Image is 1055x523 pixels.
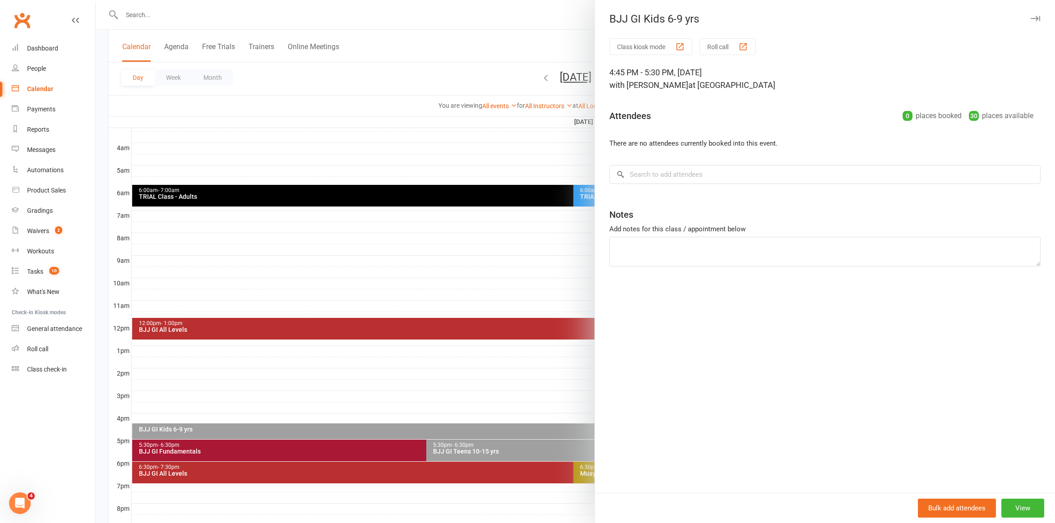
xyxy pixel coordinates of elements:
[27,345,48,353] div: Roll call
[55,226,62,234] span: 2
[12,160,95,180] a: Automations
[609,38,692,55] button: Class kiosk mode
[27,268,43,275] div: Tasks
[27,85,53,92] div: Calendar
[12,59,95,79] a: People
[609,165,1041,184] input: Search to add attendees
[11,9,33,32] a: Clubworx
[27,288,60,295] div: What's New
[700,38,756,55] button: Roll call
[12,180,95,201] a: Product Sales
[12,282,95,302] a: What's New
[609,80,688,90] span: with [PERSON_NAME]
[609,110,651,122] div: Attendees
[27,45,58,52] div: Dashboard
[27,166,64,174] div: Automations
[9,492,31,514] iframe: Intercom live chat
[27,227,49,234] div: Waivers
[12,221,95,241] a: Waivers 2
[12,140,95,160] a: Messages
[27,207,53,214] div: Gradings
[903,111,912,121] div: 0
[12,319,95,339] a: General attendance kiosk mode
[27,65,46,72] div: People
[688,80,775,90] span: at [GEOGRAPHIC_DATA]
[27,366,67,373] div: Class check-in
[12,38,95,59] a: Dashboard
[609,224,1041,234] div: Add notes for this class / appointment below
[609,138,1041,149] li: There are no attendees currently booked into this event.
[27,126,49,133] div: Reports
[12,261,95,282] a: Tasks 10
[12,79,95,99] a: Calendar
[12,99,95,119] a: Payments
[969,111,979,121] div: 30
[27,146,55,153] div: Messages
[27,325,82,332] div: General attendance
[12,201,95,221] a: Gradings
[27,187,66,194] div: Product Sales
[969,110,1033,122] div: places available
[12,339,95,359] a: Roll call
[609,208,633,221] div: Notes
[609,66,1041,92] div: 4:45 PM - 5:30 PM, [DATE]
[595,13,1055,25] div: BJJ GI Kids 6-9 yrs
[49,267,59,275] span: 10
[27,106,55,113] div: Payments
[1001,499,1044,518] button: View
[27,248,54,255] div: Workouts
[918,499,996,518] button: Bulk add attendees
[12,119,95,140] a: Reports
[12,359,95,380] a: Class kiosk mode
[12,241,95,261] a: Workouts
[28,492,35,500] span: 4
[903,110,962,122] div: places booked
